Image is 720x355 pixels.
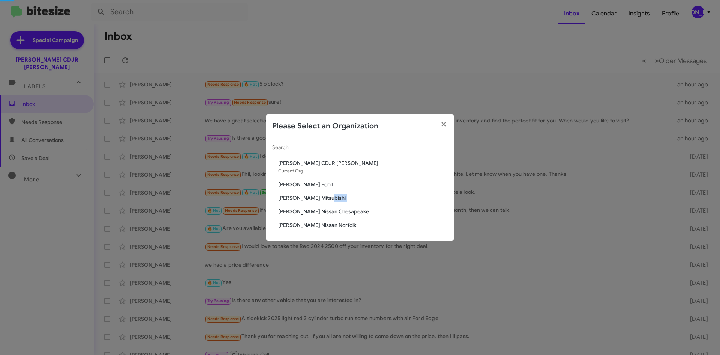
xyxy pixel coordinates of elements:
[278,208,448,215] span: [PERSON_NAME] Nissan Chesapeake
[278,194,448,202] span: [PERSON_NAME] Mitsubishi
[278,181,448,188] span: [PERSON_NAME] Ford
[278,159,448,167] span: [PERSON_NAME] CDJR [PERSON_NAME]
[278,221,448,229] span: [PERSON_NAME] Nissan Norfolk
[278,168,303,174] span: Current Org
[272,120,378,132] h2: Please Select an Organization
